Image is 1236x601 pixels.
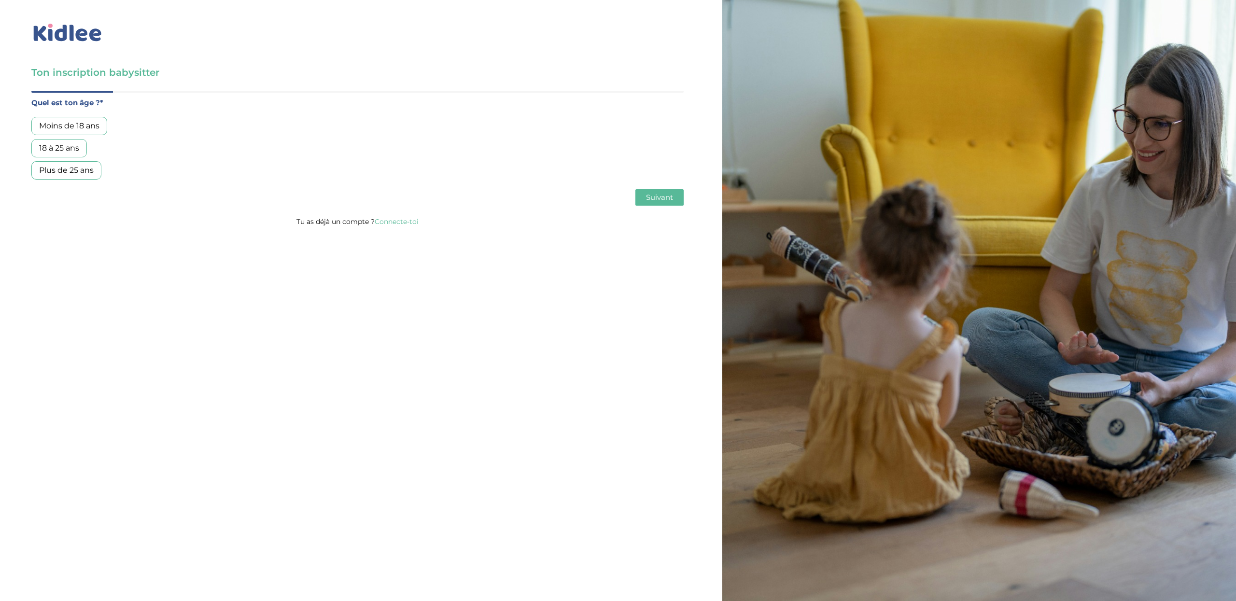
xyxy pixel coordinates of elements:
span: Suivant [646,193,673,202]
img: logo_kidlee_bleu [31,22,104,44]
h3: Ton inscription babysitter [31,66,684,79]
div: Plus de 25 ans [31,161,101,180]
p: Tu as déjà un compte ? [31,215,684,228]
button: Suivant [635,189,684,206]
div: Moins de 18 ans [31,117,107,135]
button: Précédent [31,189,77,206]
label: Quel est ton âge ?* [31,97,684,109]
div: 18 à 25 ans [31,139,87,157]
a: Connecte-toi [375,217,419,226]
